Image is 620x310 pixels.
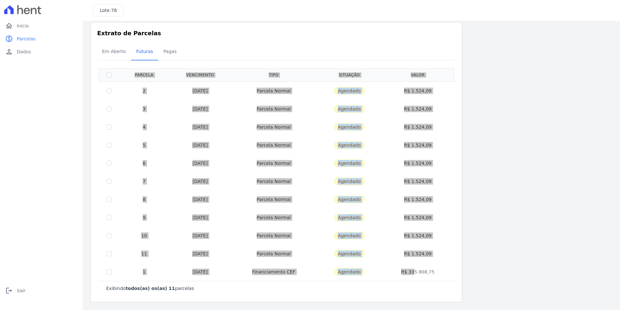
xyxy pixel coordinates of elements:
[334,214,365,221] span: Agendado
[100,7,117,14] h3: Lote:
[169,227,232,245] td: [DATE]
[5,22,13,30] i: home
[131,44,158,60] a: Futuras
[3,45,80,58] a: personDados
[169,208,232,227] td: [DATE]
[383,172,453,190] td: R$ 1.524,09
[119,154,169,172] td: 6
[17,287,26,294] span: Sair
[383,227,453,245] td: R$ 1.524,09
[383,154,453,172] td: R$ 1.524,09
[160,45,181,58] span: Pagas
[119,118,169,136] td: 4
[119,172,169,190] td: 7
[3,284,80,297] a: logoutSair
[169,245,232,263] td: [DATE]
[169,68,232,81] th: Vencimento
[5,48,13,56] i: person
[97,44,131,60] a: Em Aberto
[231,154,316,172] td: Parcela Normal
[119,68,169,81] th: Parcela
[3,19,80,32] a: homeInício
[231,136,316,154] td: Parcela Normal
[383,245,453,263] td: R$ 1.524,09
[169,118,232,136] td: [DATE]
[231,172,316,190] td: Parcela Normal
[119,190,169,208] td: 8
[119,208,169,227] td: 9
[231,190,316,208] td: Parcela Normal
[169,81,232,100] td: [DATE]
[231,118,316,136] td: Parcela Normal
[97,29,456,37] h3: Extrato de Parcelas
[316,68,383,81] th: Situação
[383,263,453,281] td: R$ 335.808,75
[119,81,169,100] td: 2
[383,208,453,227] td: R$ 1.524,09
[119,100,169,118] td: 3
[119,263,169,281] td: 1
[383,100,453,118] td: R$ 1.524,09
[119,227,169,245] td: 10
[383,68,453,81] th: Valor
[334,87,365,95] span: Agendado
[17,23,29,29] span: Início
[169,190,232,208] td: [DATE]
[231,227,316,245] td: Parcela Normal
[334,105,365,113] span: Agendado
[383,136,453,154] td: R$ 1.524,09
[169,154,232,172] td: [DATE]
[5,287,13,294] i: logout
[132,45,157,58] span: Futuras
[334,177,365,185] span: Agendado
[334,250,365,258] span: Agendado
[231,245,316,263] td: Parcela Normal
[98,45,130,58] span: Em Aberto
[334,141,365,149] span: Agendado
[231,81,316,100] td: Parcela Normal
[231,263,316,281] td: Financiamento CEF
[231,100,316,118] td: Parcela Normal
[334,123,365,131] span: Agendado
[17,36,36,42] span: Parcelas
[231,68,316,81] th: Tipo
[334,196,365,203] span: Agendado
[383,118,453,136] td: R$ 1.524,09
[383,190,453,208] td: R$ 1.524,09
[334,232,365,240] span: Agendado
[158,44,182,60] a: Pagas
[111,8,117,13] span: 78
[383,81,453,100] td: R$ 1.524,09
[231,208,316,227] td: Parcela Normal
[169,172,232,190] td: [DATE]
[126,286,175,291] b: todos(as) os(as) 11
[334,159,365,167] span: Agendado
[169,263,232,281] td: [DATE]
[5,35,13,43] i: paid
[3,32,80,45] a: paidParcelas
[169,100,232,118] td: [DATE]
[334,268,365,276] span: Agendado
[119,245,169,263] td: 11
[169,136,232,154] td: [DATE]
[17,48,31,55] span: Dados
[119,136,169,154] td: 5
[106,285,194,292] p: Exibindo parcelas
